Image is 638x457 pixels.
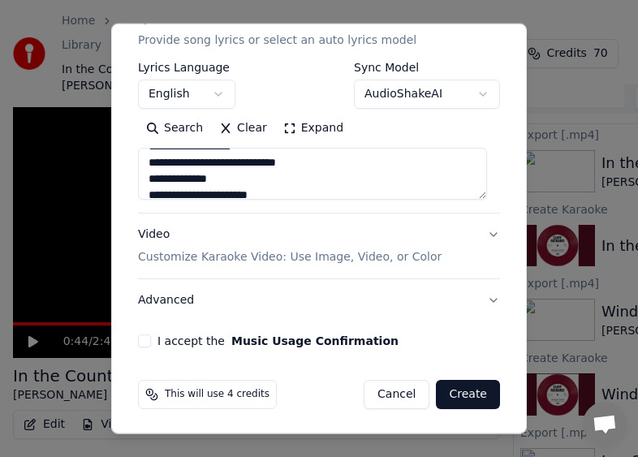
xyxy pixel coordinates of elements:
button: Cancel [364,380,429,409]
button: VideoCustomize Karaoke Video: Use Image, Video, or Color [138,213,500,278]
button: Search [138,115,211,141]
label: Sync Model [354,62,500,73]
p: Customize Karaoke Video: Use Image, Video, or Color [138,249,442,265]
button: Create [436,380,500,409]
label: Lyrics Language [138,62,235,73]
button: Clear [211,115,275,141]
div: LyricsProvide song lyrics or select an auto lyrics model [138,62,500,213]
span: This will use 4 credits [165,388,269,401]
label: I accept the [157,335,399,347]
div: Video [138,226,442,265]
button: Expand [275,115,351,141]
button: Advanced [138,279,500,321]
button: I accept the [231,335,399,347]
p: Provide song lyrics or select an auto lyrics model [138,32,416,49]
